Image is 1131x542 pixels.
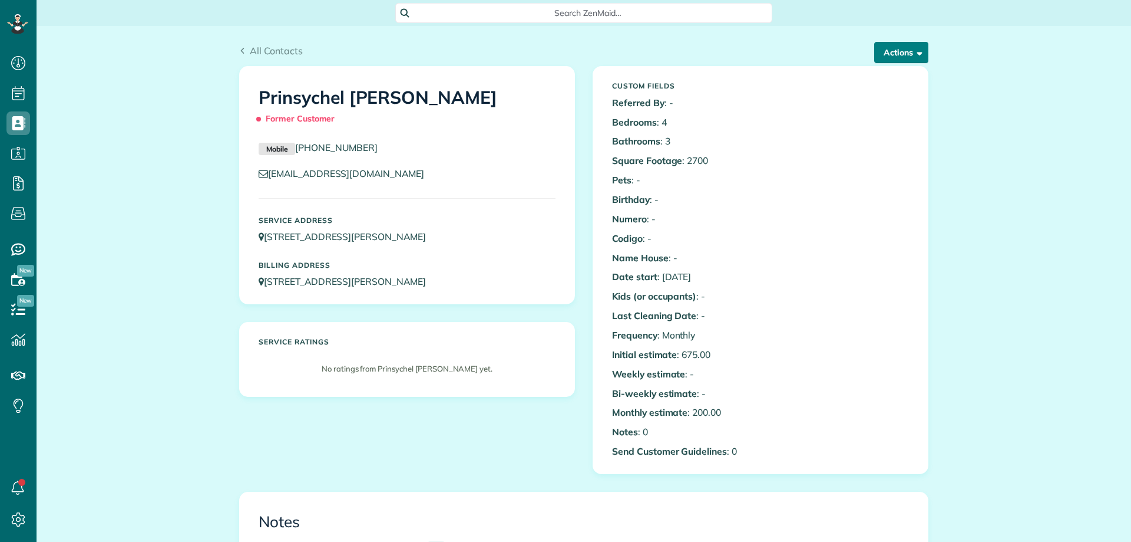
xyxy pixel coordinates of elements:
[612,290,696,302] b: Kids (or occupants)
[874,42,928,63] button: Actions
[612,193,650,205] b: Birthday
[612,290,752,303] p: : -
[259,275,437,287] a: [STREET_ADDRESS][PERSON_NAME]
[612,155,682,166] b: Square Footage
[250,45,303,57] span: All Contacts
[612,309,752,323] p: : -
[612,349,677,360] b: Initial estimate
[612,116,657,128] b: Bedrooms
[612,310,696,321] b: Last Cleaning Date
[259,109,340,129] span: Former Customer
[612,232,643,244] b: Codigo
[612,96,752,110] p: : -
[17,265,34,277] span: New
[612,135,660,147] b: Bathrooms
[612,232,752,245] p: : -
[612,445,727,457] b: Send Customer Guidelines
[612,193,752,206] p: : -
[612,329,752,342] p: : Monthly
[612,212,752,226] p: : -
[612,251,752,265] p: : -
[612,173,752,187] p: : -
[612,387,752,400] p: : -
[259,231,437,242] a: [STREET_ADDRESS][PERSON_NAME]
[612,174,631,186] b: Pets
[612,271,657,283] b: Date start
[259,88,555,129] h1: Prinsychel [PERSON_NAME]
[612,213,647,225] b: Numero
[612,387,697,399] b: Bi-weekly estimate
[612,252,669,264] b: Name House
[259,216,555,224] h5: Service Address
[259,142,378,153] a: Mobile[PHONE_NUMBER]
[612,445,752,458] p: : 0
[259,514,909,531] h3: Notes
[612,406,687,418] b: Monthly estimate
[612,426,638,438] b: Notes
[259,143,295,156] small: Mobile
[612,82,752,90] h5: Custom Fields
[612,406,752,419] p: : 200.00
[259,261,555,269] h5: Billing Address
[612,134,752,148] p: : 3
[612,348,752,362] p: : 675.00
[612,368,685,380] b: Weekly estimate
[612,425,752,439] p: : 0
[259,167,435,179] a: [EMAIL_ADDRESS][DOMAIN_NAME]
[612,270,752,284] p: : [DATE]
[612,329,657,341] b: Frequency
[17,295,34,307] span: New
[259,338,555,346] h5: Service ratings
[264,363,550,375] p: No ratings from Prinsychel [PERSON_NAME] yet.
[612,154,752,167] p: : 2700
[239,44,303,58] a: All Contacts
[612,116,752,129] p: : 4
[612,97,664,109] b: Referred By
[612,367,752,381] p: : -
